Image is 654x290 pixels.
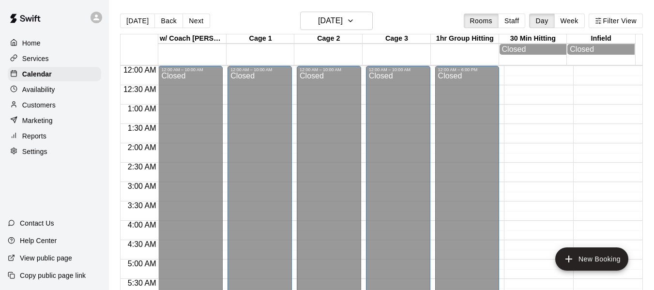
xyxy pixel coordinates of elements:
[22,85,55,94] p: Availability
[20,271,86,280] p: Copy public page link
[369,67,427,72] div: 12:00 AM – 10:00 AM
[8,144,101,159] a: Settings
[294,34,363,44] div: Cage 2
[183,14,210,28] button: Next
[8,129,101,143] a: Reports
[22,131,46,141] p: Reports
[125,201,159,210] span: 3:30 AM
[363,34,431,44] div: Cage 3
[125,105,159,113] span: 1:00 AM
[125,221,159,229] span: 4:00 AM
[529,14,554,28] button: Day
[300,67,358,72] div: 12:00 AM – 10:00 AM
[499,34,567,44] div: 30 Min Hitting
[502,45,564,54] div: Closed
[589,14,643,28] button: Filter View
[554,14,585,28] button: Week
[8,98,101,112] a: Customers
[318,14,343,28] h6: [DATE]
[8,113,101,128] a: Marketing
[125,124,159,132] span: 1:30 AM
[227,34,295,44] div: Cage 1
[154,14,183,28] button: Back
[20,236,57,245] p: Help Center
[22,100,56,110] p: Customers
[20,218,54,228] p: Contact Us
[22,147,47,156] p: Settings
[570,45,632,54] div: Closed
[464,14,499,28] button: Rooms
[230,67,289,72] div: 12:00 AM – 10:00 AM
[431,34,499,44] div: 1hr Group Hitting
[8,51,101,66] a: Services
[125,182,159,190] span: 3:00 AM
[498,14,526,28] button: Staff
[121,85,159,93] span: 12:30 AM
[22,38,41,48] p: Home
[161,67,220,72] div: 12:00 AM – 10:00 AM
[8,82,101,97] a: Availability
[567,34,635,44] div: Infield
[438,67,497,72] div: 12:00 AM – 6:00 PM
[22,69,52,79] p: Calendar
[121,66,159,74] span: 12:00 AM
[8,67,101,81] a: Calendar
[158,34,227,44] div: w/ Coach [PERSON_NAME]
[22,116,53,125] p: Marketing
[120,14,155,28] button: [DATE]
[300,12,373,30] button: [DATE]
[22,54,49,63] p: Services
[20,253,72,263] p: View public page
[8,36,101,50] a: Home
[125,279,159,287] span: 5:30 AM
[555,247,628,271] button: add
[125,240,159,248] span: 4:30 AM
[125,143,159,152] span: 2:00 AM
[125,259,159,268] span: 5:00 AM
[125,163,159,171] span: 2:30 AM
